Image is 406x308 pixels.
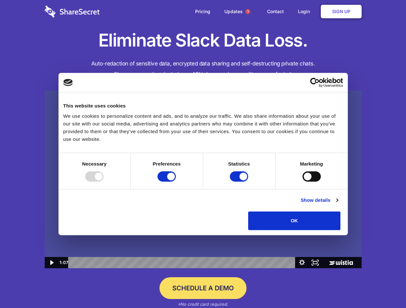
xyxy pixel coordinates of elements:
a: Wistia Logo -- Learn More [322,257,361,268]
a: Show details [301,196,338,204]
button: OK [248,211,340,230]
a: Pricing [189,2,217,21]
a: Contact [261,2,290,21]
div: Playbar [73,257,292,268]
em: *No credit card required. [178,302,228,307]
img: logo-wordmark-white-trans-d4663122ce5f474addd5e946df7df03e33cb6a1c49d2221995e7729f52c070b2.svg [45,5,100,18]
strong: Marketing [300,161,323,167]
a: Usercentrics Cookiebot - opens in a new window [287,78,343,87]
a: Login [292,2,320,21]
img: Sharesecret [45,90,362,269]
a: Schedule a Demo [159,277,247,299]
strong: Necessary [82,161,107,167]
button: Play Video [45,257,58,268]
button: Fullscreen [309,257,322,268]
div: We use cookies to personalize content and ads, and to analyze our traffic. We also share informat... [63,112,343,143]
span: 1 [245,9,250,14]
a: Sign Up [321,5,362,18]
strong: Preferences [153,161,181,167]
strong: Statistics [228,161,250,167]
img: logo [63,79,73,86]
h4: Auto-redaction of sensitive data, encrypted data sharing and self-destructing private chats. Shar... [45,58,362,80]
button: Show settings menu [295,257,309,268]
h1: Eliminate Slack Data Loss. [45,29,362,52]
div: This website uses cookies [63,102,343,110]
